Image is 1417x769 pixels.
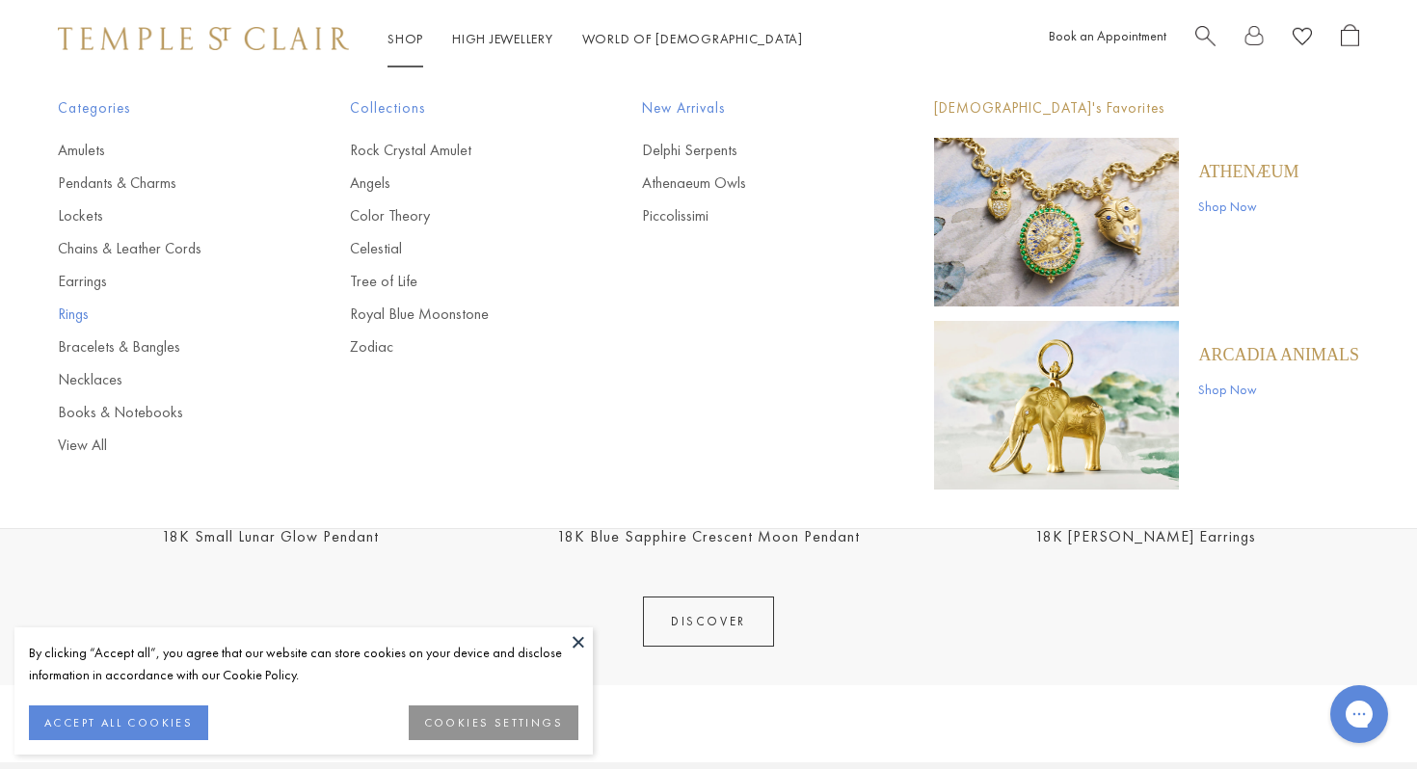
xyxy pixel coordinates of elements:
[58,369,273,390] a: Necklaces
[350,304,565,325] a: Royal Blue Moonstone
[1195,24,1216,54] a: Search
[350,205,565,226] a: Color Theory
[350,336,565,358] a: Zodiac
[58,172,273,194] a: Pendants & Charms
[58,435,273,456] a: View All
[350,96,565,120] span: Collections
[350,172,565,194] a: Angels
[1198,196,1298,217] a: Shop Now
[350,271,565,292] a: Tree of Life
[58,96,273,120] span: Categories
[58,402,273,423] a: Books & Notebooks
[1198,379,1359,400] a: Shop Now
[582,30,803,47] a: World of [DEMOGRAPHIC_DATA]World of [DEMOGRAPHIC_DATA]
[1341,24,1359,54] a: Open Shopping Bag
[1321,678,1398,750] iframe: Gorgias live chat messenger
[350,140,565,161] a: Rock Crystal Amulet
[557,526,860,546] a: 18K Blue Sapphire Crescent Moon Pendant
[1198,161,1298,182] a: Athenæum
[58,140,273,161] a: Amulets
[1049,27,1166,44] a: Book an Appointment
[642,205,857,226] a: Piccolissimi
[58,336,273,358] a: Bracelets & Bangles
[452,30,553,47] a: High JewelleryHigh Jewellery
[388,27,803,51] nav: Main navigation
[58,205,273,226] a: Lockets
[642,96,857,120] span: New Arrivals
[388,30,423,47] a: ShopShop
[58,238,273,259] a: Chains & Leather Cords
[1035,526,1256,546] a: 18K [PERSON_NAME] Earrings
[934,96,1359,120] p: [DEMOGRAPHIC_DATA]'s Favorites
[643,597,774,647] a: DISCOVER
[58,271,273,292] a: Earrings
[29,642,578,686] div: By clicking “Accept all”, you agree that our website can store cookies on your device and disclos...
[350,238,565,259] a: Celestial
[1198,344,1359,365] a: ARCADIA ANIMALS
[1293,24,1312,54] a: View Wishlist
[58,27,349,50] img: Temple St. Clair
[642,140,857,161] a: Delphi Serpents
[642,172,857,194] a: Athenaeum Owls
[162,526,379,546] a: 18K Small Lunar Glow Pendant
[409,705,578,740] button: COOKIES SETTINGS
[29,705,208,740] button: ACCEPT ALL COOKIES
[58,304,273,325] a: Rings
